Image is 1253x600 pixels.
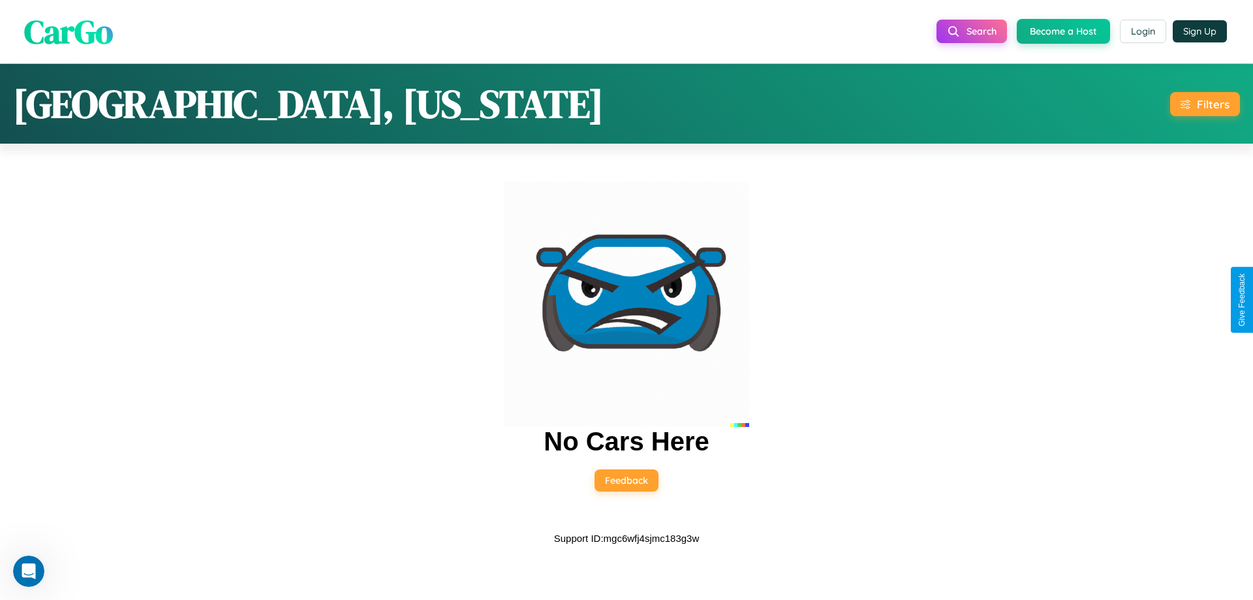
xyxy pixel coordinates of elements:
button: Feedback [595,469,658,492]
iframe: Intercom live chat [13,556,44,587]
button: Login [1120,20,1166,43]
button: Sign Up [1173,20,1227,42]
div: Give Feedback [1237,274,1246,326]
button: Become a Host [1017,19,1110,44]
span: Search [967,25,997,37]
button: Filters [1170,92,1240,116]
h2: No Cars Here [544,427,709,456]
button: Search [936,20,1007,43]
h1: [GEOGRAPHIC_DATA], [US_STATE] [13,77,604,131]
span: CarGo [24,8,113,54]
img: car [504,182,749,427]
div: Filters [1197,97,1230,111]
p: Support ID: mgc6wfj4sjmc183g3w [554,529,700,547]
